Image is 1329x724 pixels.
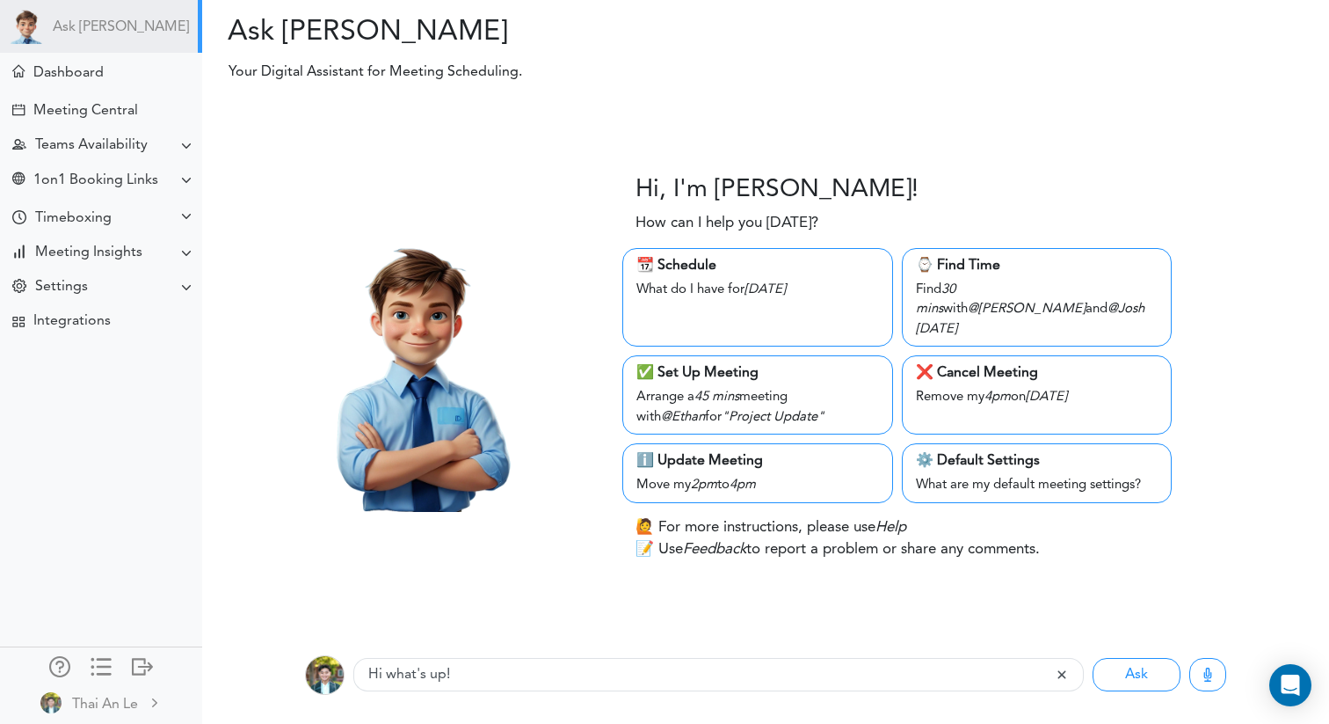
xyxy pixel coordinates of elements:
div: 1on1 Booking Links [33,172,158,189]
i: [DATE] [916,323,957,336]
div: ✅ Set Up Meeting [636,362,879,384]
div: Settings [35,279,88,296]
i: Help [875,520,906,535]
div: Arrange a meeting with for [636,384,879,428]
p: 📝 Use to report a problem or share any comments. [635,538,1040,561]
h3: Hi, I'm [PERSON_NAME]! [635,176,919,206]
i: 4pm [730,479,756,492]
i: 45 mins [694,391,739,404]
div: Remove my on [916,384,1158,408]
h2: Ask [PERSON_NAME] [215,16,752,49]
i: [DATE] [744,283,786,296]
div: ℹ️ Update Meeting [636,450,879,472]
div: Time Your Goals [12,210,26,227]
i: @Josh [1107,303,1144,316]
a: Change side menu [91,656,112,681]
div: Find with and [916,276,1158,340]
div: ⌚️ Find Time [916,255,1158,276]
p: Your Digital Assistant for Meeting Scheduling. [216,62,1005,83]
div: ⚙️ Default Settings [916,450,1158,472]
div: ❌ Cancel Meeting [916,362,1158,384]
div: Dashboard [33,65,104,82]
i: 2pm [691,479,717,492]
div: Move my to [636,472,879,496]
div: Show only icons [91,656,112,674]
div: Teams Availability [35,137,148,154]
i: 30 mins [916,283,955,317]
div: Thai An Le [72,694,138,715]
a: Manage Members and Externals [49,656,70,681]
div: Meeting Insights [35,245,142,261]
img: wBLfyGaAXRLqgAAAABJRU5ErkJggg== [40,692,62,713]
div: Timeboxing [35,210,112,227]
i: @Ethan [661,411,705,424]
button: Ask [1093,658,1180,691]
i: Feedback [683,542,746,557]
div: Share Meeting Link [12,172,25,189]
img: Powered by TEAMCAL AI [9,9,44,44]
div: Open Intercom Messenger [1269,664,1311,706]
div: Manage Members and Externals [49,656,70,674]
div: Meeting Central [33,103,138,120]
div: Integrations [33,313,111,330]
div: Log out [132,656,153,674]
img: Theo.png [273,225,560,512]
div: TEAMCAL AI Workflow Apps [12,316,25,328]
div: 📆 Schedule [636,255,879,276]
i: [DATE] [1026,391,1067,404]
p: How can I help you [DATE]? [635,212,818,235]
i: "Project Update" [722,411,824,424]
i: 4pm [984,391,1011,404]
div: What are my default meeting settings? [916,472,1158,496]
img: wBLfyGaAXRLqgAAAABJRU5ErkJggg== [305,655,345,695]
a: Thai An Le [2,683,200,722]
p: 🙋 For more instructions, please use [635,516,906,539]
i: @[PERSON_NAME] [968,303,1086,316]
div: Create Meeting [12,104,25,116]
div: Meeting Dashboard [12,65,25,77]
div: What do I have for [636,276,879,301]
a: Ask [PERSON_NAME] [53,19,189,36]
